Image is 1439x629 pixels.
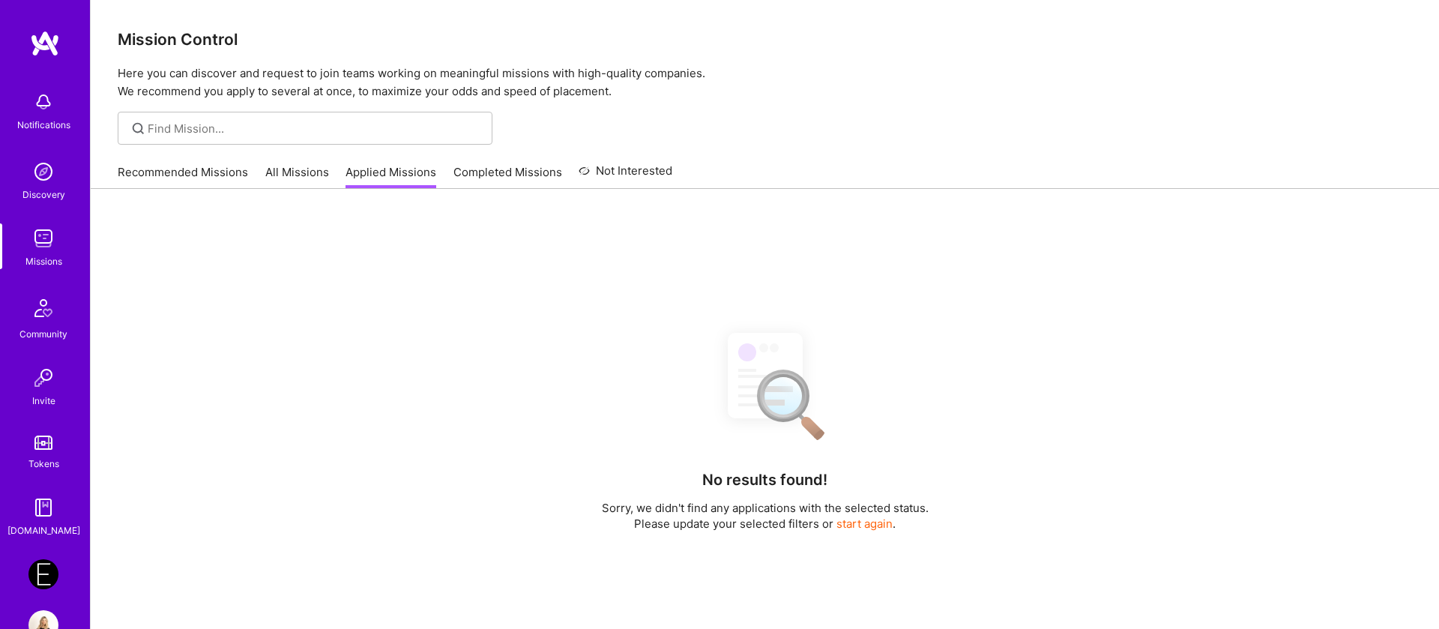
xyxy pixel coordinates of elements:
img: tokens [34,436,52,450]
p: Sorry, we didn't find any applications with the selected status. [602,500,929,516]
p: Please update your selected filters or . [602,516,929,532]
img: discovery [28,157,58,187]
div: Discovery [22,187,65,202]
i: icon SearchGrey [130,120,147,137]
input: Find Mission... [148,121,481,136]
a: All Missions [265,164,329,189]
img: Endeavor: Data Team- 3338DES275 [28,559,58,589]
div: [DOMAIN_NAME] [7,523,80,538]
img: Community [25,290,61,326]
button: start again [836,516,893,532]
a: Endeavor: Data Team- 3338DES275 [25,559,62,589]
p: Here you can discover and request to join teams working on meaningful missions with high-quality ... [118,64,1412,100]
img: No Results [702,319,829,451]
h3: Mission Control [118,30,1412,49]
div: Notifications [17,117,70,133]
img: bell [28,87,58,117]
a: Recommended Missions [118,164,248,189]
div: Tokens [28,456,59,472]
div: Missions [25,253,62,269]
h4: No results found! [702,471,827,489]
a: Not Interested [579,162,672,189]
a: Applied Missions [346,164,436,189]
a: Completed Missions [453,164,562,189]
img: logo [30,30,60,57]
img: Invite [28,363,58,393]
img: guide book [28,493,58,523]
img: teamwork [28,223,58,253]
div: Invite [32,393,55,409]
div: Community [19,326,67,342]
